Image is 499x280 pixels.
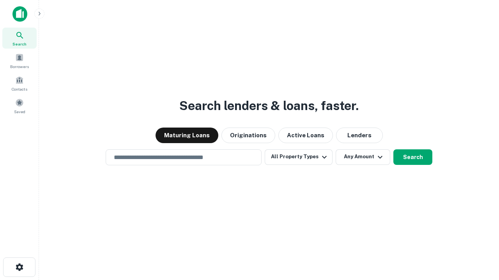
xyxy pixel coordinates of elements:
[156,128,218,143] button: Maturing Loans
[179,96,359,115] h3: Search lenders & loans, faster.
[221,128,275,143] button: Originations
[460,218,499,255] iframe: Chat Widget
[2,50,37,71] a: Borrowers
[278,128,333,143] button: Active Loans
[265,149,333,165] button: All Property Types
[2,73,37,94] a: Contacts
[336,149,390,165] button: Any Amount
[2,95,37,116] a: Saved
[336,128,383,143] button: Lenders
[12,6,27,22] img: capitalize-icon.png
[10,63,29,70] span: Borrowers
[12,86,27,92] span: Contacts
[14,108,25,115] span: Saved
[393,149,432,165] button: Search
[12,41,27,47] span: Search
[2,28,37,49] a: Search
